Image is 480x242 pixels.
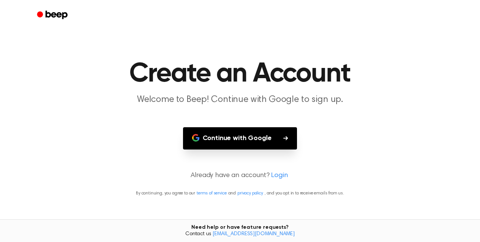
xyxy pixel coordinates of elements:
p: Welcome to Beep! Continue with Google to sign up. [95,94,385,106]
h1: Create an Account [47,60,433,88]
a: terms of service [197,191,226,196]
a: Beep [32,8,74,23]
p: By continuing, you agree to our and , and you opt in to receive emails from us. [9,190,471,197]
span: Contact us [5,231,475,238]
a: Login [271,171,288,181]
a: privacy policy [237,191,263,196]
button: Continue with Google [183,127,297,150]
a: [EMAIL_ADDRESS][DOMAIN_NAME] [212,231,295,237]
p: Already have an account? [9,171,471,181]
